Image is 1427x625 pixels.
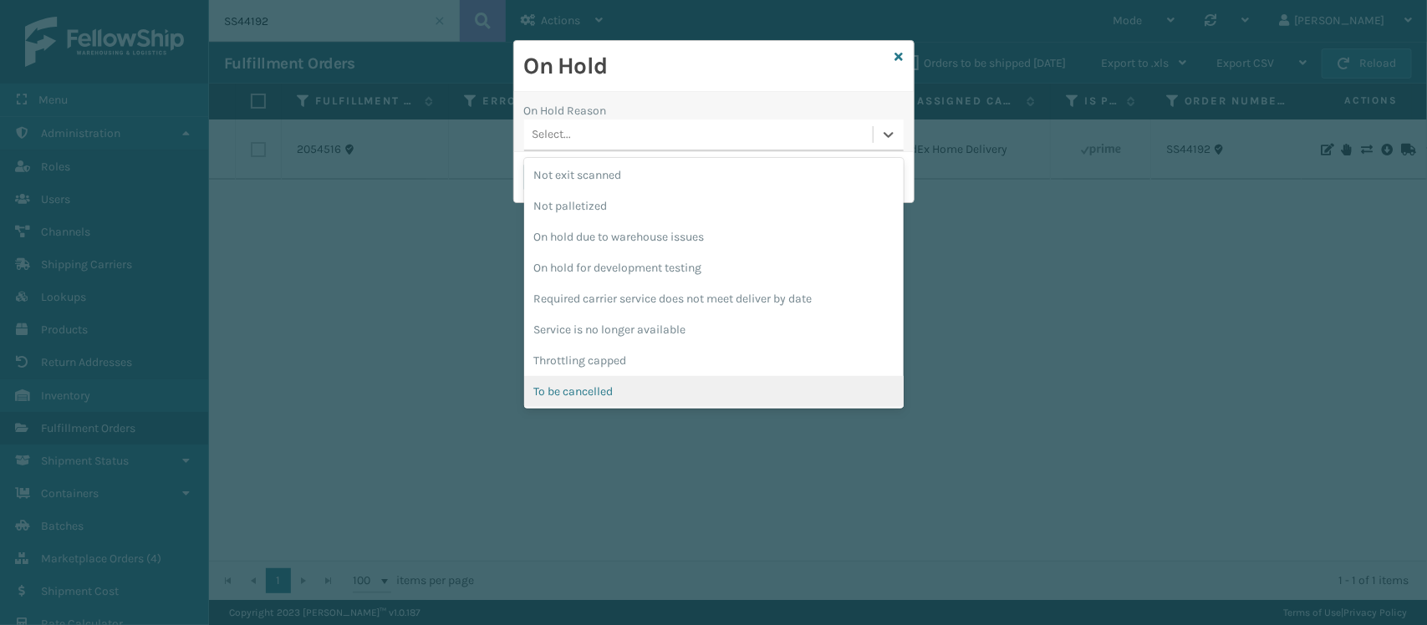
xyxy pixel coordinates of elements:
[524,345,904,376] div: Throttling capped
[524,376,904,407] div: To be cancelled
[524,252,904,283] div: On hold for development testing
[524,314,904,345] div: Service is no longer available
[533,126,572,144] div: Select...
[524,160,904,191] div: Not exit scanned
[524,51,889,81] h2: On Hold
[524,102,607,119] label: On Hold Reason
[524,221,904,252] div: On hold due to warehouse issues
[524,283,904,314] div: Required carrier service does not meet deliver by date
[524,191,904,221] div: Not palletized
